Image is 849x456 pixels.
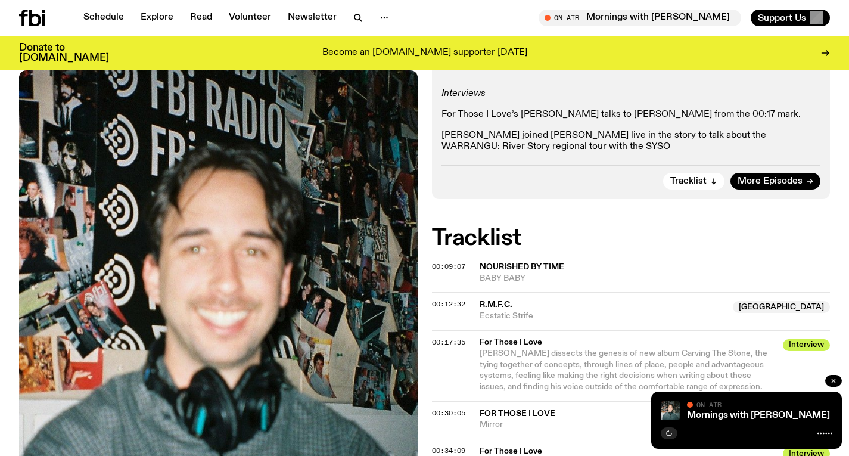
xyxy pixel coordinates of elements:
a: More Episodes [730,173,820,190]
span: On Air [696,401,722,408]
span: For Those I Love [480,410,555,418]
span: Tracklist [670,177,707,186]
span: 00:17:35 [432,337,465,347]
span: R.M.F.C. [480,300,512,309]
span: Interview [783,339,830,351]
button: Tracklist [663,173,724,190]
a: Read [183,10,219,26]
span: Nourished By Time [480,263,564,271]
a: Newsletter [281,10,344,26]
em: Interviews [441,89,486,98]
h3: Donate to [DOMAIN_NAME] [19,43,109,63]
span: 00:34:09 [432,446,465,455]
span: 00:09:07 [432,262,465,271]
span: 00:12:32 [432,299,465,309]
p: Become an [DOMAIN_NAME] supporter [DATE] [322,48,527,58]
p: For Those I Love’s [PERSON_NAME] talks to [PERSON_NAME] from the 00:17 mark. [441,109,821,120]
p: [PERSON_NAME] joined [PERSON_NAME] live in the story to talk about the WARRANGU: River Story regi... [441,130,821,153]
span: Support Us [758,13,806,23]
span: Mirror [480,419,831,430]
span: [GEOGRAPHIC_DATA] [733,301,830,313]
a: Volunteer [222,10,278,26]
img: Radio presenter Ben Hansen sits in front of a wall of photos and an fbi radio sign. Film photo. B... [661,401,680,420]
span: Ecstatic Strife [480,311,726,322]
span: More Episodes [738,177,803,186]
span: [PERSON_NAME] dissects the genesis of new album Carving The Stone, the tying together of concepts... [480,349,767,392]
span: 00:30:05 [432,408,465,418]
button: Support Us [751,10,830,26]
button: On AirMornings with [PERSON_NAME] / For Those I Love & DOBBY Interviews [539,10,741,26]
a: Explore [133,10,181,26]
span: For Those I Love [480,337,776,348]
h2: Tracklist [432,228,831,249]
a: Schedule [76,10,131,26]
span: BABY BABY [480,273,831,284]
